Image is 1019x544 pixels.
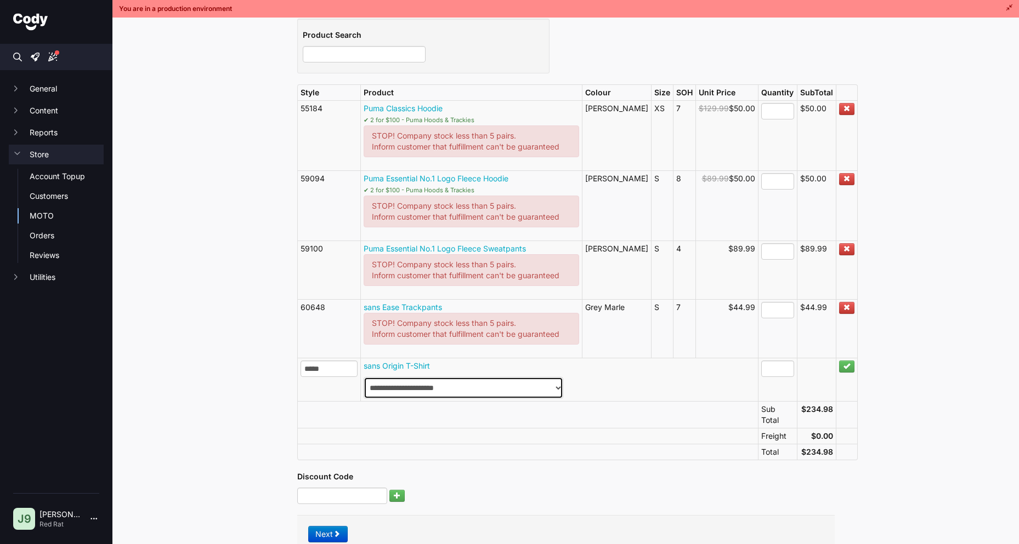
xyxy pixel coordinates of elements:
[30,171,104,182] a: Account Topup
[699,104,729,113] span: $129.99
[651,299,673,358] td: S
[30,230,104,241] a: Orders
[364,186,474,194] small: ✔ 2 for $100 - Puma Hoods & Trackies
[364,254,579,286] div: STOP! Company stock less than 5 pairs. Inform customer that fulfillment can't be guaranteed
[364,125,579,157] div: STOP! Company stock less than 5 pairs. Inform customer that fulfillment can't be guaranteed
[582,299,651,358] td: Grey Marle
[297,85,360,100] th: Style
[695,240,758,299] td: $89.99
[364,361,430,370] a: sans Origin T-Shirt
[695,299,758,358] td: $44.99
[695,100,758,170] td: $50.00
[119,4,232,13] span: You are in a production environment
[30,210,104,221] a: MOTO
[39,520,82,529] p: Red Rat
[582,240,651,299] td: [PERSON_NAME]
[673,170,695,240] td: 8
[811,431,833,440] strong: $0.00
[673,85,695,100] th: SOH
[9,79,104,99] button: General
[758,444,797,460] td: Total
[673,299,695,358] td: 7
[364,196,579,227] div: STOP! Company stock less than 5 pairs. Inform customer that fulfillment can't be guaranteed
[651,85,673,100] th: Size
[9,101,104,121] button: Content
[9,145,104,164] button: Store
[364,244,526,253] a: Puma Essential No.1 Logo Fleece Sweatpants
[582,170,651,240] td: [PERSON_NAME]
[582,100,651,170] td: [PERSON_NAME]
[308,526,348,542] a: Next
[651,240,673,299] td: S
[797,170,836,240] td: $50.00
[364,302,442,312] a: sans Ease Trackpants
[702,174,729,183] span: $89.99
[797,85,836,100] th: SubTotal
[364,116,474,124] small: ✔ 2 for $100 - Puma Hoods & Trackies
[797,299,836,358] td: $44.99
[797,100,836,170] td: $50.00
[801,447,833,456] strong: $234.98
[797,240,836,299] td: $89.99
[297,170,360,240] td: 59094
[582,85,651,100] th: Colour
[695,85,758,100] th: Unit Price
[39,509,82,520] p: [PERSON_NAME] | 9513
[364,174,508,183] a: Puma Essential No.1 Logo Fleece Hoodie
[9,267,104,287] button: Utilities
[9,123,104,142] button: Reports
[30,191,104,202] a: Customers
[297,471,835,482] h5: Discount Code
[364,313,579,345] div: STOP! Company stock less than 5 pairs. Inform customer that fulfillment can't be guaranteed
[297,100,360,170] td: 55184
[651,170,673,240] td: S
[758,401,797,428] td: Sub Total
[364,104,443,113] a: Puma Classics Hoodie
[673,240,695,299] td: 4
[673,100,695,170] td: 7
[9,4,42,37] button: Open LiveChat chat widget
[297,240,360,299] td: 59100
[303,30,544,41] h5: Product Search
[651,100,673,170] td: XS
[695,170,758,240] td: $50.00
[758,428,797,444] td: Freight
[360,85,582,100] th: Product
[297,299,360,358] td: 60648
[758,85,797,100] th: Quantity
[30,250,104,261] a: Reviews
[801,404,833,414] strong: $234.98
